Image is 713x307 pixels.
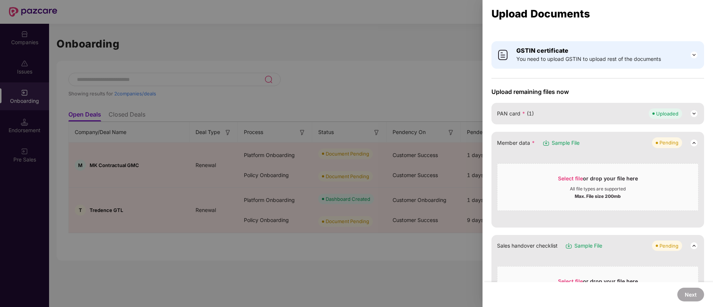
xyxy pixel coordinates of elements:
[542,139,550,147] img: svg+xml;base64,PHN2ZyB3aWR0aD0iMTYiIGhlaWdodD0iMTciIHZpZXdCb3g9IjAgMCAxNiAxNyIgZmlsbD0ibm9uZSIgeG...
[677,288,704,301] button: Next
[516,47,568,54] b: GSTIN certificate
[497,139,535,147] span: Member data
[558,175,638,186] div: or drop your file here
[575,192,621,199] div: Max. File size 200mb
[659,242,678,249] div: Pending
[497,49,509,61] img: svg+xml;base64,PHN2ZyB4bWxucz0iaHR0cDovL3d3dy53My5vcmcvMjAwMC9zdmciIHdpZHRoPSI0MCIgaGVpZ2h0PSI0MC...
[497,242,558,250] span: Sales handover checklist
[565,242,572,249] img: svg+xml;base64,PHN2ZyB3aWR0aD0iMTYiIGhlaWdodD0iMTciIHZpZXdCb3g9IjAgMCAxNiAxNyIgZmlsbD0ibm9uZSIgeG...
[497,110,534,118] span: PAN card (1)
[558,278,638,289] div: or drop your file here
[690,241,699,250] img: svg+xml;base64,PHN2ZyB3aWR0aD0iMjQiIGhlaWdodD0iMjQiIHZpZXdCb3g9IjAgMCAyNCAyNCIgZmlsbD0ibm9uZSIgeG...
[491,10,704,18] div: Upload Documents
[558,175,583,182] span: Select file
[497,169,698,205] span: Select fileor drop your file hereAll file types are supportedMax. File size 200mb
[690,109,699,118] img: svg+xml;base64,PHN2ZyB3aWR0aD0iMjQiIGhlaWdodD0iMjQiIHZpZXdCb3g9IjAgMCAyNCAyNCIgZmlsbD0ibm9uZSIgeG...
[656,110,678,117] div: Uploaded
[690,50,699,59] img: svg+xml;base64,PHN2ZyB3aWR0aD0iMjQiIGhlaWdodD0iMjQiIHZpZXdCb3g9IjAgMCAyNCAyNCIgZmlsbD0ibm9uZSIgeG...
[690,138,699,147] img: svg+xml;base64,PHN2ZyB3aWR0aD0iMjQiIGhlaWdodD0iMjQiIHZpZXdCb3g9IjAgMCAyNCAyNCIgZmlsbD0ibm9uZSIgeG...
[558,278,583,284] span: Select file
[552,139,580,147] span: Sample File
[570,186,626,192] div: All file types are supported
[491,88,704,95] span: Upload remaining files now
[516,55,661,63] span: You need to upload GSTIN to upload rest of the documents
[659,139,678,146] div: Pending
[574,242,602,250] span: Sample File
